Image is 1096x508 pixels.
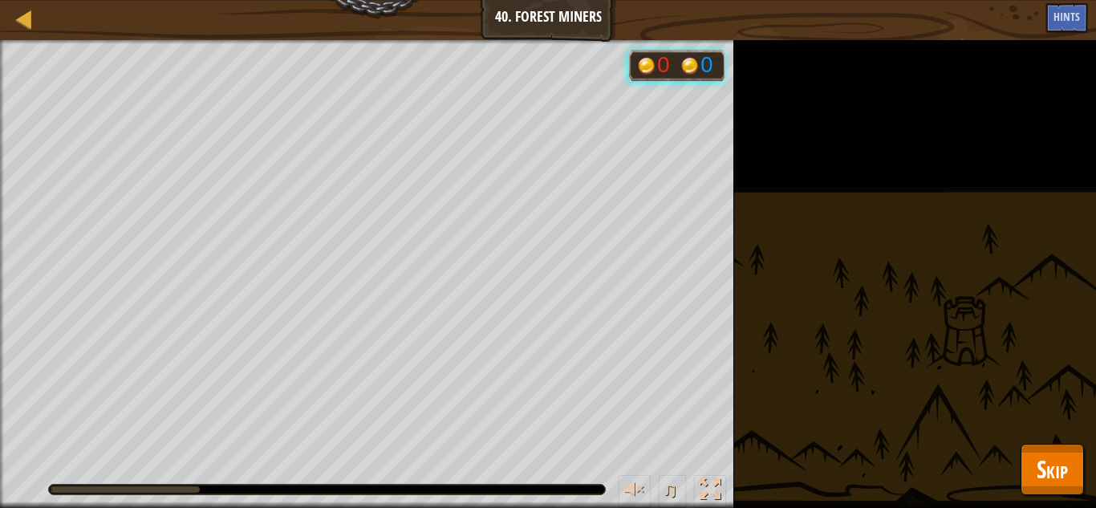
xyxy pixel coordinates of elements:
button: Adjust volume [619,475,651,508]
span: ♫ [662,478,678,502]
button: Toggle fullscreen [694,475,726,508]
div: 0 [700,54,716,75]
div: Team 'humans' has 0 gold. Team 'ogres' has 0 gold. [629,50,725,81]
span: Skip [1037,453,1068,486]
button: Skip [1021,444,1084,495]
span: Hints [1053,9,1080,24]
div: 0 [657,54,673,75]
button: ♫ [659,475,686,508]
